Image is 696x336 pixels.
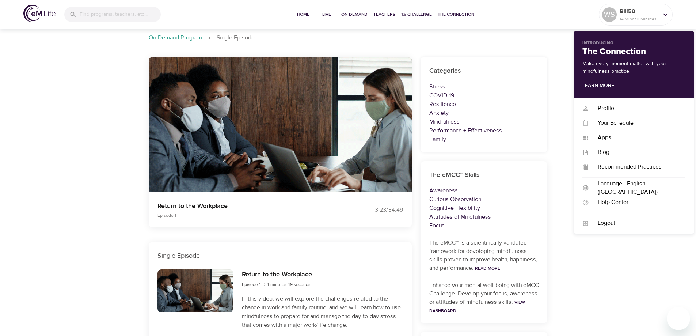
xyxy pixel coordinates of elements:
[589,104,685,113] div: Profile
[429,195,539,204] p: Curious Observation
[318,11,335,18] span: Live
[589,148,685,156] div: Blog
[589,133,685,142] div: Apps
[23,5,56,22] img: logo
[429,212,539,221] p: Attitudes of Mindfulness
[667,307,690,330] iframe: Button to launch messaging window
[438,11,474,18] span: The Connection
[429,221,539,230] p: Focus
[429,126,539,135] p: Performance + Effectiveness
[429,82,539,91] p: Stress
[294,11,312,18] span: Home
[429,117,539,126] p: Mindfulness
[589,163,685,171] div: Recommended Practices
[429,299,525,314] a: View Dashboard
[429,204,539,212] p: Cognitive Flexibility
[582,40,685,46] p: Introducing
[429,239,539,272] p: The eMCC™ is a scientifically validated framework for developing mindfulness skills proven to imp...
[373,11,395,18] span: Teachers
[620,7,658,16] p: Bill58
[157,201,339,211] p: Return to the Workplace
[475,265,500,271] a: Read More
[242,282,311,287] span: Episode 1 - 34 minutes 49 seconds
[589,219,685,227] div: Logout
[582,82,614,89] a: Learn More
[429,170,539,181] h6: The eMCC™ Skills
[620,16,658,22] p: 14 Mindful Minutes
[589,180,685,196] div: Language - English ([GEOGRAPHIC_DATA])
[341,11,368,18] span: On-Demand
[149,34,548,42] nav: breadcrumb
[401,11,432,18] span: 1% Challenge
[429,135,539,144] p: Family
[429,91,539,100] p: COVID-19
[589,119,685,127] div: Your Schedule
[242,269,312,280] h6: Return to the Workplace
[429,100,539,109] p: Resilience
[582,60,685,75] p: Make every moment matter with your mindfulness practice.
[582,46,685,57] h2: The Connection
[157,212,339,219] p: Episode 1
[348,206,403,214] div: 3:23 / 34:49
[429,109,539,117] p: Anxiety
[589,198,685,207] div: Help Center
[217,34,255,42] p: Single Episode
[602,7,617,22] div: WS
[149,34,202,42] p: On-Demand Program
[429,281,539,315] p: Enhance your mental well-being with eMCC Challenge. Develop your focus, awareness or attitudes of...
[429,186,539,195] p: Awareness
[157,251,403,261] p: Single Episode
[429,66,539,76] h6: Categories
[242,294,403,329] p: In this video, we will explore the challenges related to the change in work and family routine, a...
[80,7,161,22] input: Find programs, teachers, etc...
